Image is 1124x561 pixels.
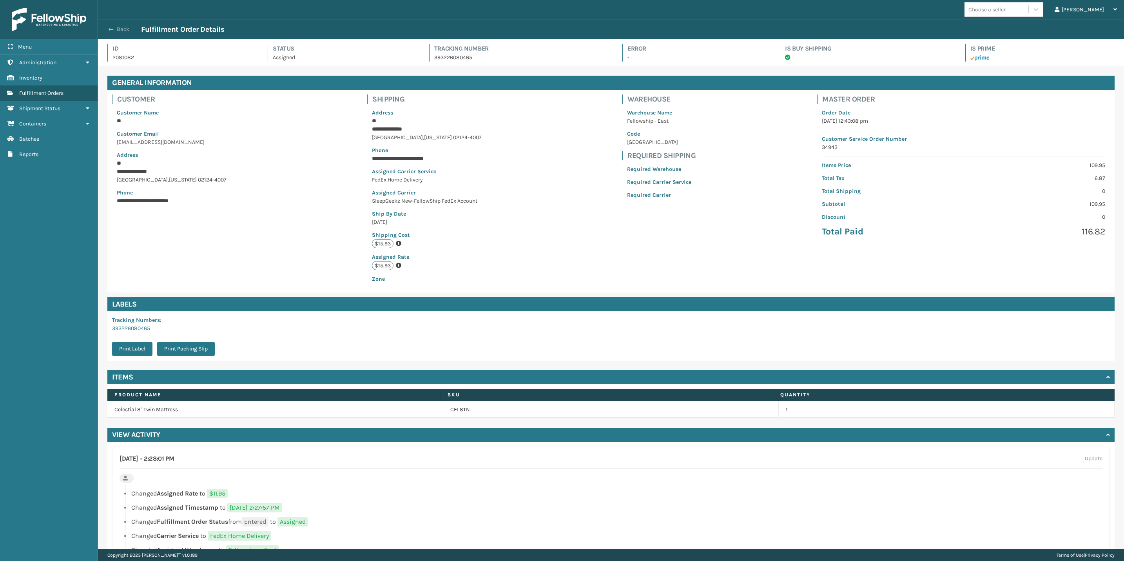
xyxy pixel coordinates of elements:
label: Quantity [780,391,1099,398]
span: Entered [242,517,268,527]
h4: Is Prime [970,44,1115,53]
h4: Shipping [372,94,501,104]
p: Subtotal [822,200,959,208]
span: $11.95 [207,489,228,498]
td: 1 [779,401,1115,418]
button: Print Packing Slip [157,342,215,356]
p: 2081082 [112,53,254,62]
span: [GEOGRAPHIC_DATA] [372,134,423,141]
p: 0 [968,213,1105,221]
p: Zone [372,275,497,283]
h4: Master Order [822,94,1110,104]
h4: Warehouse [627,94,696,104]
span: Reports [19,151,38,158]
p: $15.93 [372,261,393,270]
h4: Status [273,44,415,53]
img: logo [12,8,86,31]
li: Changed to [120,545,1102,555]
span: , [168,176,169,183]
label: Update [1085,454,1102,463]
span: Administration [19,59,56,66]
a: 393226080465 [112,325,150,332]
span: [GEOGRAPHIC_DATA] [117,176,168,183]
span: Inventory [19,74,42,81]
p: 116.82 [968,226,1105,238]
span: Fellowship - East [226,545,279,555]
span: Assigned Warehouse [157,546,217,554]
span: Assigned Timestamp [157,504,218,511]
h4: Id [112,44,254,53]
span: Menu [18,44,32,50]
p: Total Shipping [822,187,959,195]
p: $15.93 [372,239,393,248]
span: Fulfillment Orders [19,90,63,96]
p: 393226080465 [434,53,608,62]
span: • [140,455,142,462]
p: 6.87 [968,174,1105,182]
p: Order Date [822,109,1105,117]
p: Total Tax [822,174,959,182]
span: Assigned [277,517,308,527]
h4: View Activity [112,430,160,439]
span: [US_STATE] [169,176,197,183]
p: [DATE] 12:43:08 pm [822,117,1105,125]
label: SKU [448,391,766,398]
h4: Is Buy Shipping [785,44,951,53]
p: Items Price [822,161,959,169]
h4: Required Shipping [627,151,696,160]
p: 34943 [822,143,1105,151]
td: Celestial 8" Twin Mattress [107,401,443,418]
h3: Fulfillment Order Details [141,25,224,34]
p: SleepGeekz New-FellowShip FedEx Account [372,197,497,205]
h4: Tracking Number [434,44,608,53]
p: Discount [822,213,959,221]
p: [DATE] [372,218,497,226]
p: Customer Email [117,130,241,138]
h4: Customer [117,94,246,104]
h4: Items [112,372,133,382]
button: Back [105,26,141,33]
p: Required Warehouse [627,165,691,173]
li: Changed to [120,531,1102,541]
p: 0 [968,187,1105,195]
p: Required Carrier Service [627,178,691,186]
a: Terms of Use [1057,552,1084,558]
span: Address [372,109,393,116]
li: Changed from to [120,517,1102,527]
div: Choose a seller [968,5,1006,14]
span: , [423,134,424,141]
span: Assigned Rate [157,490,198,497]
span: Shipment Status [19,105,60,112]
p: Assigned Carrier Service [372,167,497,176]
p: Assigned [273,53,415,62]
p: Phone [117,189,241,197]
p: 109.95 [968,200,1105,208]
span: 02124-4007 [198,176,227,183]
p: Customer Service Order Number [822,135,1105,143]
li: Changed to [120,503,1102,512]
p: Assigned Carrier [372,189,497,197]
p: Total Paid [822,226,959,238]
p: Copyright 2023 [PERSON_NAME]™ v 1.0.189 [107,549,198,561]
p: Code [627,130,691,138]
p: Warehouse Name [627,109,691,117]
p: Fellowship - East [627,117,691,125]
span: Batches [19,136,39,142]
h4: Labels [107,297,1115,311]
span: Address [117,152,138,158]
span: Fulfillment Order Status [157,518,228,525]
li: Changed to [120,489,1102,498]
p: - [627,53,766,62]
p: [EMAIL_ADDRESS][DOMAIN_NAME] [117,138,241,146]
h4: Error [627,44,766,53]
p: Assigned Rate [372,253,497,261]
span: 02124-4007 [453,134,482,141]
span: FedEx Home Delivery [208,531,271,541]
span: Carrier Service [157,532,199,539]
p: Phone [372,146,497,154]
p: [GEOGRAPHIC_DATA] [627,138,691,146]
a: Privacy Policy [1085,552,1115,558]
p: Shipping Cost [372,231,497,239]
p: 109.95 [968,161,1105,169]
h4: General Information [107,76,1115,90]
